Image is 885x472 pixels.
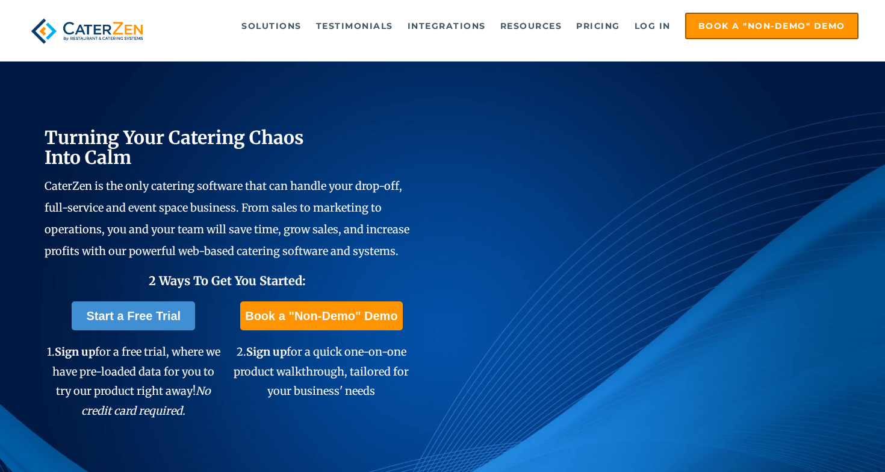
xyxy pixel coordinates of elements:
a: Book a "Non-Demo" Demo [240,301,402,330]
span: 1. for a free trial, where we have pre-loaded data for you to try our product right away! [47,345,220,417]
a: Book a "Non-Demo" Demo [685,13,859,39]
span: 2. for a quick one-on-one product walkthrough, tailored for your business' needs [234,345,409,398]
span: 2 Ways To Get You Started: [149,273,306,288]
a: Resources [494,14,568,38]
iframe: Help widget launcher [778,425,872,459]
span: CaterZen is the only catering software that can handle your drop-off, full-service and event spac... [45,179,409,258]
div: Navigation Menu [169,13,859,39]
a: Log in [629,14,677,38]
a: Pricing [570,14,626,38]
a: Start a Free Trial [72,301,195,330]
a: Solutions [235,14,308,38]
span: Sign up [246,345,287,359]
a: Testimonials [310,14,399,38]
img: caterzen [26,13,147,49]
em: No credit card required. [81,384,211,417]
span: Sign up [55,345,95,359]
span: Turning Your Catering Chaos Into Calm [45,126,304,169]
a: Integrations [402,14,492,38]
